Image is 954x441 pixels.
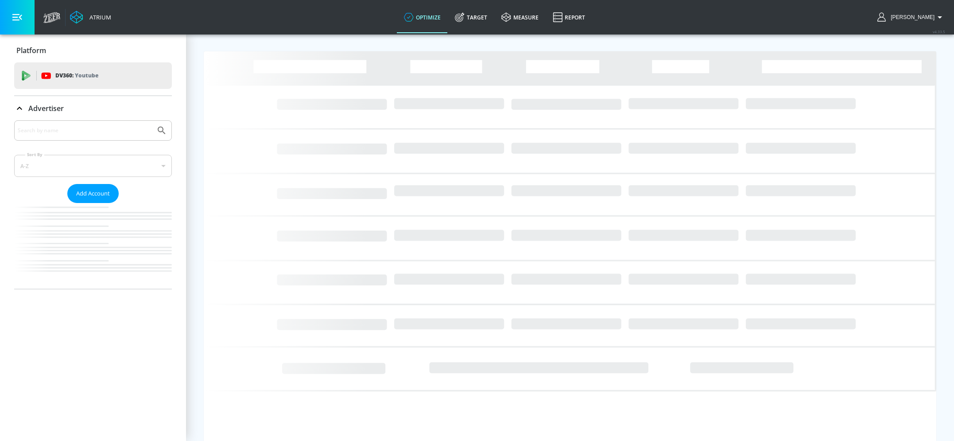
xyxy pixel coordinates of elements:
a: Atrium [70,11,111,24]
input: Search by name [18,125,152,136]
p: Advertiser [28,104,64,113]
a: measure [494,1,546,33]
p: Platform [16,46,46,55]
div: Platform [14,38,172,63]
span: v 4.33.5 [933,29,945,34]
div: DV360: Youtube [14,62,172,89]
p: Youtube [75,71,98,80]
a: Target [448,1,494,33]
div: Atrium [86,13,111,21]
p: DV360: [55,71,98,81]
div: Advertiser [14,120,172,289]
a: optimize [397,1,448,33]
button: Add Account [67,184,119,203]
a: Report [546,1,592,33]
div: A-Z [14,155,172,177]
span: login as: ashley.jan@zefr.com [887,14,935,20]
label: Sort By [25,152,44,157]
div: Advertiser [14,96,172,121]
nav: list of Advertiser [14,203,172,289]
button: [PERSON_NAME] [877,12,945,23]
span: Add Account [76,188,110,199]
